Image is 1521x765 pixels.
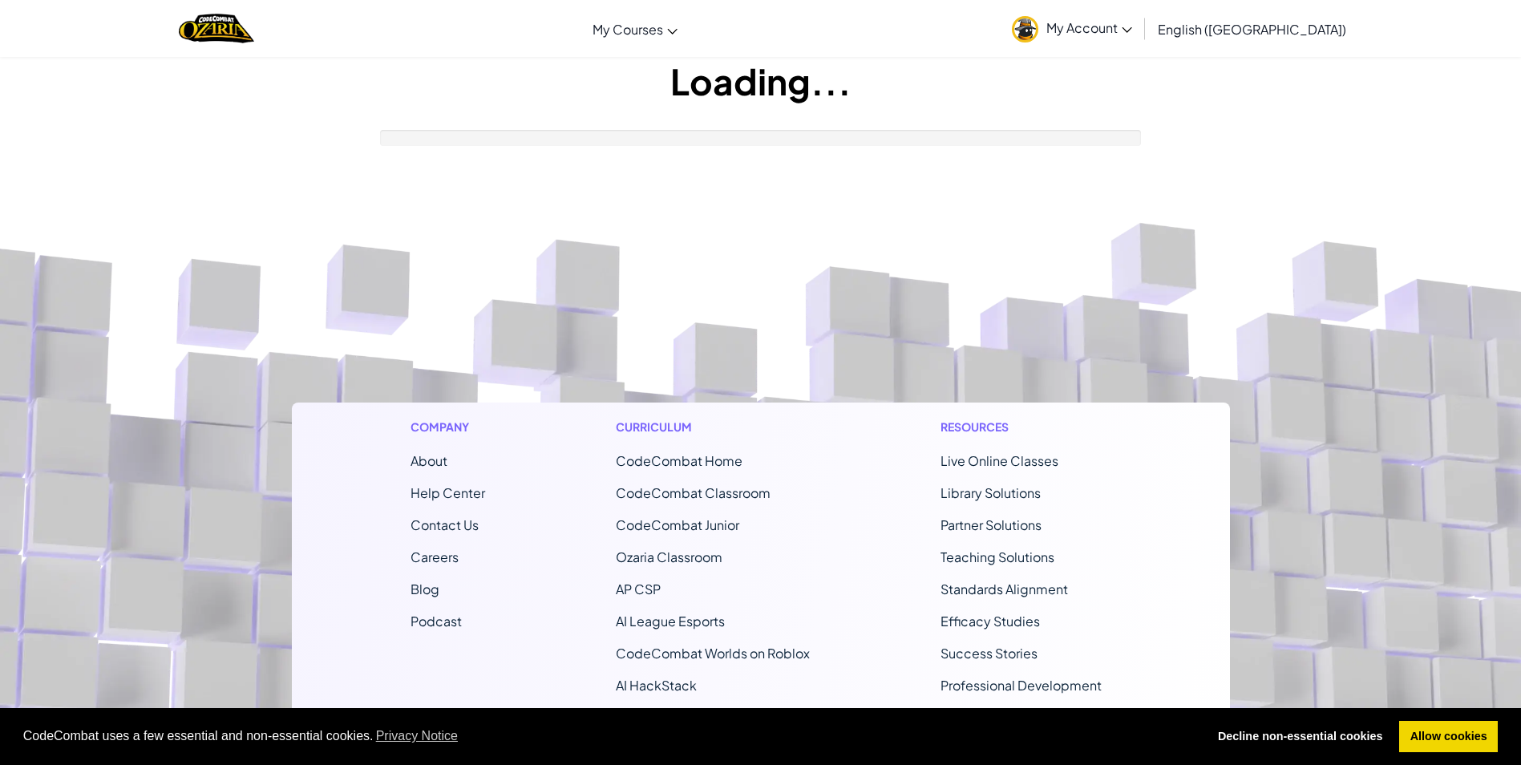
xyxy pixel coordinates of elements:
a: Library Solutions [941,484,1041,501]
span: English ([GEOGRAPHIC_DATA]) [1158,21,1346,38]
img: Home [179,12,253,45]
a: Partner Solutions [941,516,1042,533]
a: CodeCombat Worlds on Roblox [616,645,810,662]
span: Contact Us [411,516,479,533]
a: Podcast [411,613,462,629]
a: learn more about cookies [374,724,461,748]
a: Success Stories [941,645,1038,662]
a: CodeCombat Classroom [616,484,771,501]
a: Teaching Solutions [941,548,1054,565]
a: AI HackStack [616,677,697,694]
a: Professional Development [941,677,1102,694]
a: English ([GEOGRAPHIC_DATA]) [1150,7,1354,51]
a: Efficacy Studies [941,613,1040,629]
span: My Courses [593,21,663,38]
a: Ozaria by CodeCombat logo [179,12,253,45]
a: Standards Alignment [941,581,1068,597]
span: My Account [1046,19,1132,36]
a: Help Center [411,484,485,501]
span: CodeCombat Home [616,452,742,469]
a: allow cookies [1399,721,1498,753]
h1: Company [411,419,485,435]
img: avatar [1012,16,1038,42]
a: Live Online Classes [941,452,1058,469]
a: My Account [1004,3,1140,54]
a: deny cookies [1207,721,1394,753]
a: Blog [411,581,439,597]
a: AI League Esports [616,613,725,629]
a: My Courses [585,7,686,51]
a: Careers [411,548,459,565]
h1: Resources [941,419,1111,435]
h1: Curriculum [616,419,810,435]
a: Ozaria Classroom [616,548,722,565]
span: CodeCombat uses a few essential and non-essential cookies. [23,724,1195,748]
a: CodeCombat Junior [616,516,739,533]
a: AP CSP [616,581,661,597]
a: About [411,452,447,469]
